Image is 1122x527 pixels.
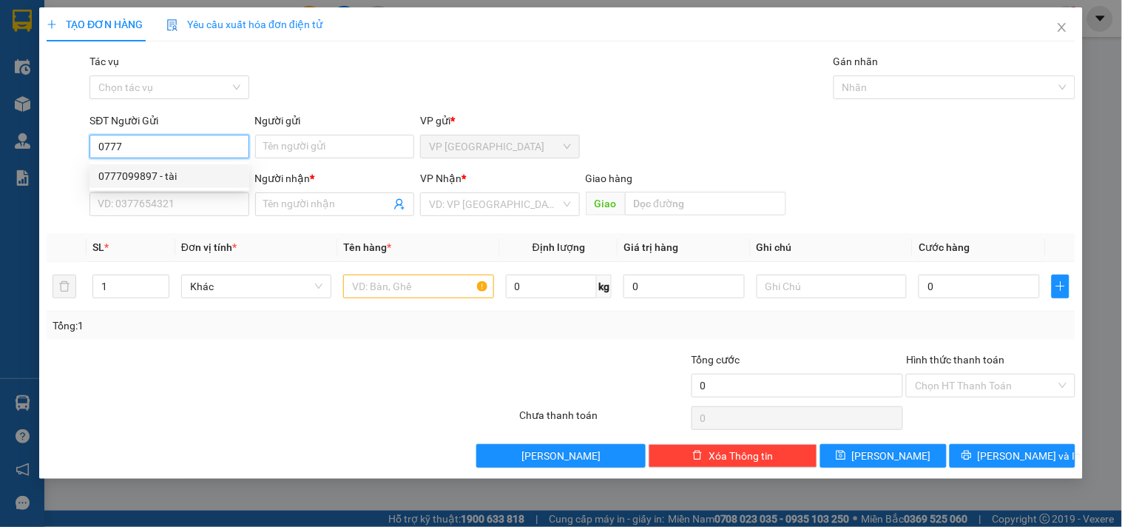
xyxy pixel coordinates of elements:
[476,444,645,468] button: [PERSON_NAME]
[190,275,322,298] span: Khác
[166,19,178,31] img: icon
[255,170,414,187] div: Người nhận
[834,56,879,67] label: Gán nhãn
[962,450,972,462] span: printer
[53,275,76,298] button: delete
[950,444,1075,468] button: printer[PERSON_NAME] và In
[518,407,689,433] div: Chưa thanh toán
[393,198,405,210] span: user-add
[586,192,625,215] span: Giao
[53,318,434,334] div: Tổng: 1
[166,19,322,30] span: Yêu cầu xuất hóa đơn điện tử
[89,113,249,129] div: SĐT Người Gửi
[692,354,740,366] span: Tổng cước
[906,354,1004,366] label: Hình thức thanh toán
[649,444,817,468] button: deleteXóa Thông tin
[709,448,773,464] span: Xóa Thông tin
[521,448,601,464] span: [PERSON_NAME]
[757,275,907,298] input: Ghi Chú
[98,168,240,184] div: 0777099897 - tài
[343,241,391,253] span: Tên hàng
[836,450,846,462] span: save
[533,241,585,253] span: Định lượng
[586,172,633,184] span: Giao hàng
[692,450,703,462] span: delete
[47,19,57,30] span: plus
[181,241,237,253] span: Đơn vị tính
[420,172,462,184] span: VP Nhận
[625,192,786,215] input: Dọc đường
[623,275,745,298] input: 0
[978,448,1081,464] span: [PERSON_NAME] và In
[751,233,913,262] th: Ghi chú
[89,56,119,67] label: Tác vụ
[820,444,946,468] button: save[PERSON_NAME]
[89,164,249,188] div: 0777099897 - tài
[1056,21,1068,33] span: close
[1052,281,1069,292] span: plus
[343,275,493,298] input: VD: Bàn, Ghế
[429,135,570,158] span: VP Tân Bình
[623,241,678,253] span: Giá trị hàng
[1052,275,1069,298] button: plus
[597,275,612,298] span: kg
[919,241,970,253] span: Cước hàng
[92,241,104,253] span: SL
[420,113,579,129] div: VP gửi
[47,19,143,30] span: TẠO ĐƠN HÀNG
[852,448,931,464] span: [PERSON_NAME]
[1041,7,1083,49] button: Close
[255,113,414,129] div: Người gửi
